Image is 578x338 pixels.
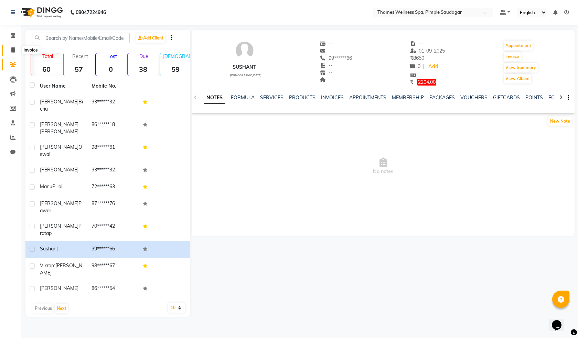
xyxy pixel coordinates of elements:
th: Mobile No. [87,78,139,94]
span: Manu [40,183,52,190]
input: Search by Name/Mobile/Email/Code [32,33,130,43]
strong: 38 [128,65,158,74]
span: [PERSON_NAME] [40,128,78,135]
b: 08047224946 [76,3,106,22]
span: ₹ [410,79,413,85]
a: VOUCHERS [460,94,488,101]
span: 8650 [410,55,424,61]
span: [PERSON_NAME] [40,167,78,173]
p: Recent [66,53,94,59]
strong: 59 [160,65,191,74]
button: Appointment [504,41,533,50]
a: POINTS [525,94,543,101]
a: Add [427,62,439,71]
img: avatar [234,40,255,61]
a: APPOINTMENTS [349,94,386,101]
iframe: chat widget [549,311,571,331]
span: [PERSON_NAME] [40,223,78,229]
span: 01-09-2025 [410,48,445,54]
div: Invoice [22,46,39,54]
span: -- [410,41,423,47]
span: Pillai [52,183,62,190]
span: -- [320,41,333,47]
a: PRODUCTS [289,94,315,101]
img: logo [18,3,65,22]
span: [PERSON_NAME] [40,200,78,206]
a: SERVICES [260,94,283,101]
button: New Note [548,116,572,126]
span: -- [320,48,333,54]
a: FORMULA [231,94,255,101]
a: FORMS [548,94,566,101]
button: Next [55,304,68,313]
th: User Name [36,78,87,94]
span: [PERSON_NAME] [40,262,82,276]
span: 2204.00 [417,79,436,86]
button: View Album [504,74,531,83]
p: [DEMOGRAPHIC_DATA] [163,53,191,59]
a: MEMBERSHIP [392,94,424,101]
span: [PERSON_NAME] [40,121,78,127]
span: [PERSON_NAME] [40,285,78,291]
strong: 57 [64,65,94,74]
span: [DEMOGRAPHIC_DATA] [230,74,261,77]
span: [PERSON_NAME] [40,144,78,150]
span: -- [320,62,333,68]
p: Lost [99,53,126,59]
div: Sushant [227,64,261,71]
span: [PERSON_NAME] [40,99,78,105]
span: Vikram [40,262,55,269]
a: PACKAGES [429,94,455,101]
span: No notes [192,132,575,201]
a: INVOICES [321,94,344,101]
a: Add Client [136,33,165,43]
strong: 60 [31,65,62,74]
button: Invoice [504,52,521,61]
p: Due [129,53,158,59]
strong: 0 [96,65,126,74]
span: -- [320,77,333,83]
span: | [423,63,425,70]
a: GIFTCARDS [493,94,520,101]
span: Sushant [40,246,58,252]
a: NOTES [204,92,225,104]
button: View Summary [504,63,538,72]
span: 0 [410,63,420,69]
p: Total [34,53,62,59]
span: ₹ [410,55,413,61]
span: -- [320,69,333,76]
